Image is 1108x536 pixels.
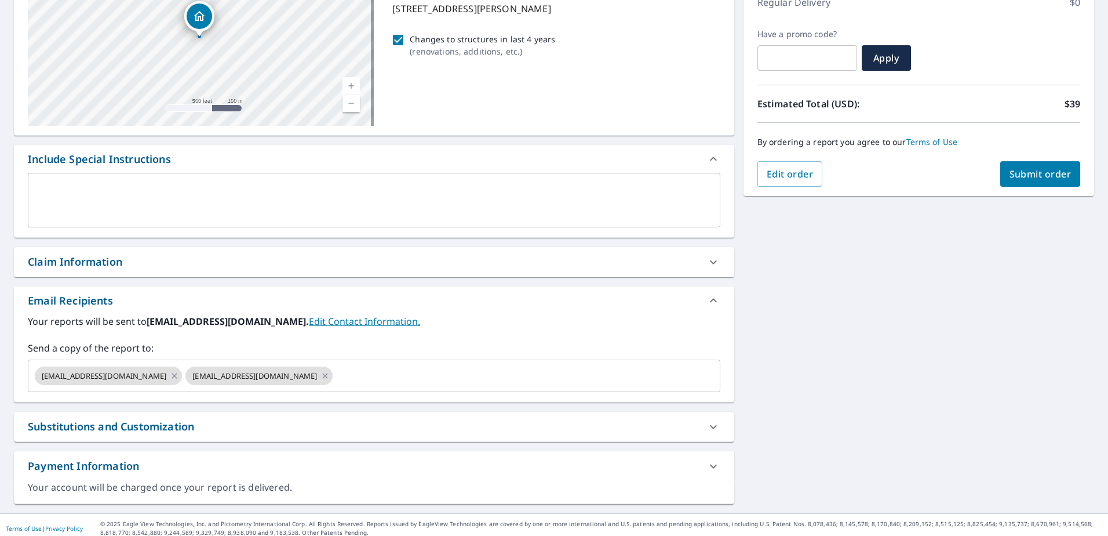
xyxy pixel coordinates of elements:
[871,52,902,64] span: Apply
[6,525,83,532] p: |
[1065,97,1080,111] p: $39
[342,77,360,95] a: Current Level 16, Zoom In
[147,315,309,328] b: [EMAIL_ADDRESS][DOMAIN_NAME].
[757,29,857,39] label: Have a promo code?
[28,293,113,309] div: Email Recipients
[185,367,333,385] div: [EMAIL_ADDRESS][DOMAIN_NAME]
[35,367,182,385] div: [EMAIL_ADDRESS][DOMAIN_NAME]
[1000,161,1081,187] button: Submit order
[185,371,324,382] span: [EMAIL_ADDRESS][DOMAIN_NAME]
[35,371,173,382] span: [EMAIL_ADDRESS][DOMAIN_NAME]
[28,481,720,494] div: Your account will be charged once your report is delivered.
[342,95,360,112] a: Current Level 16, Zoom Out
[14,451,734,481] div: Payment Information
[28,254,122,270] div: Claim Information
[28,419,194,434] div: Substitutions and Customization
[28,458,139,474] div: Payment Information
[14,145,734,173] div: Include Special Instructions
[28,341,720,355] label: Send a copy of the report to:
[862,45,911,71] button: Apply
[906,136,958,147] a: Terms of Use
[410,45,555,57] p: ( renovations, additions, etc. )
[14,287,734,314] div: Email Recipients
[14,412,734,441] div: Substitutions and Customization
[757,161,823,187] button: Edit order
[767,168,814,180] span: Edit order
[1009,168,1071,180] span: Submit order
[309,315,420,328] a: EditContactInfo
[757,137,1080,147] p: By ordering a report you agree to our
[14,247,734,277] div: Claim Information
[28,151,171,167] div: Include Special Instructions
[45,524,83,533] a: Privacy Policy
[392,2,715,16] p: [STREET_ADDRESS][PERSON_NAME]
[757,97,919,111] p: Estimated Total (USD):
[6,524,42,533] a: Terms of Use
[184,1,214,37] div: Dropped pin, building 1, Residential property, 120 N Griffing Blvd Asheville, NC 28804
[28,314,720,328] label: Your reports will be sent to
[410,33,555,45] p: Changes to structures in last 4 years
